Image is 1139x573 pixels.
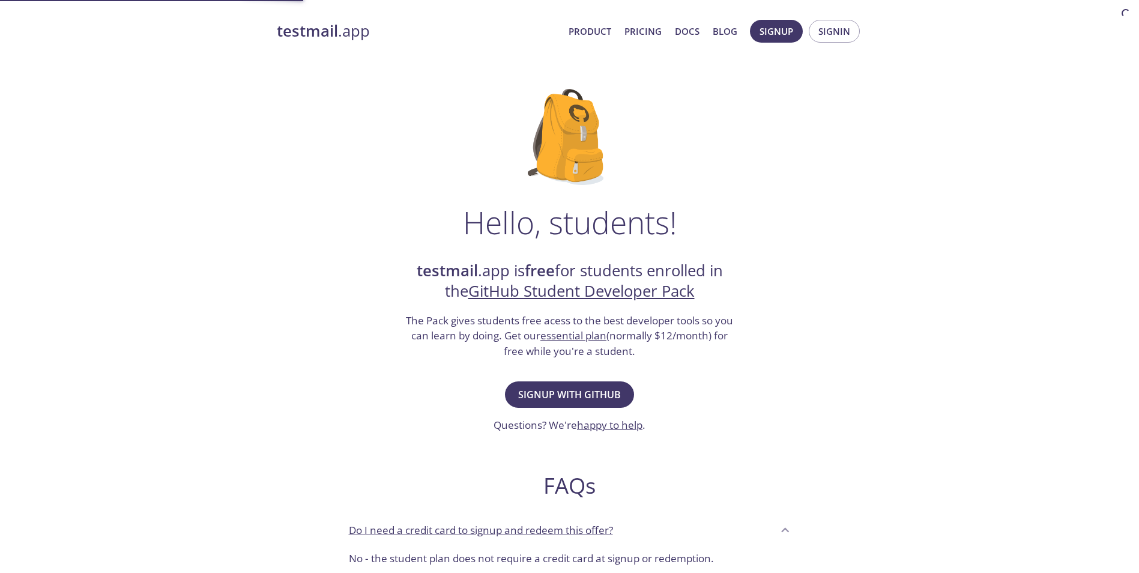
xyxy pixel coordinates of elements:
p: No - the student plan does not require a credit card at signup or redemption. [349,551,791,566]
span: Signin [818,23,850,39]
span: Signup with GitHub [518,386,621,403]
h1: Hello, students! [463,204,677,240]
a: GitHub Student Developer Pack [468,280,695,302]
span: Signup [760,23,793,39]
p: Do I need a credit card to signup and redeem this offer? [349,523,613,538]
strong: free [525,260,555,281]
strong: testmail [417,260,478,281]
div: Do I need a credit card to signup and redeem this offer? [339,514,800,546]
h2: .app is for students enrolled in the [405,261,735,302]
a: Docs [675,23,699,39]
h3: The Pack gives students free acess to the best developer tools so you can learn by doing. Get our... [405,313,735,359]
h2: FAQs [339,472,800,499]
strong: testmail [277,20,338,41]
h3: Questions? We're . [494,417,645,433]
img: github-student-backpack.png [528,89,611,185]
a: Blog [713,23,737,39]
a: essential plan [540,329,606,342]
button: Signup with GitHub [505,381,634,408]
button: Signin [809,20,860,43]
a: happy to help [577,418,642,432]
a: Pricing [624,23,662,39]
button: Signup [750,20,803,43]
a: testmail.app [277,21,559,41]
a: Product [569,23,611,39]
